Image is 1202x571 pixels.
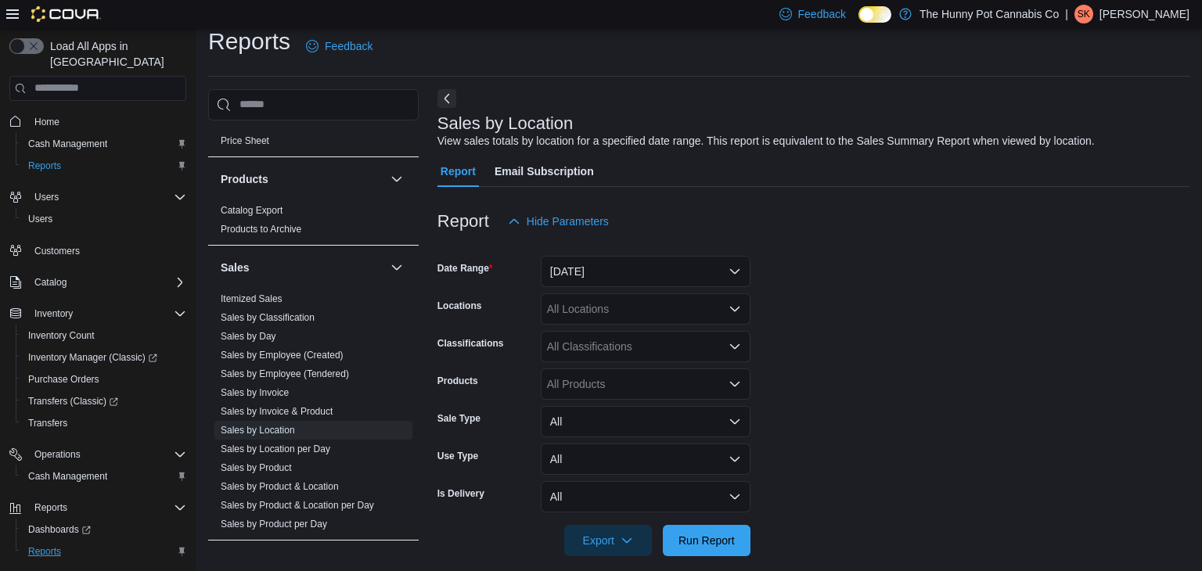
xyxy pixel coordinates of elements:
[437,262,493,275] label: Date Range
[221,405,333,418] span: Sales by Invoice & Product
[28,351,157,364] span: Inventory Manager (Classic)
[16,519,193,540] a: Dashboards
[437,89,456,108] button: Next
[22,370,106,389] a: Purchase Orders
[437,133,1095,149] div: View sales totals by location for a specified date range. This report is equivalent to the Sales ...
[221,386,289,399] span: Sales by Invoice
[28,242,86,260] a: Customers
[28,445,186,464] span: Operations
[221,500,374,511] a: Sales by Product & Location per Day
[22,135,113,153] a: Cash Management
[541,406,750,437] button: All
[22,467,186,486] span: Cash Management
[16,412,193,434] button: Transfers
[798,6,846,22] span: Feedback
[437,487,484,500] label: Is Delivery
[437,337,504,350] label: Classifications
[221,224,301,235] a: Products to Archive
[221,519,327,530] a: Sales by Product per Day
[34,307,73,320] span: Inventory
[221,204,283,217] span: Catalog Export
[541,444,750,475] button: All
[1074,5,1093,23] div: Saif Kazi
[3,497,193,519] button: Reports
[437,412,480,425] label: Sale Type
[221,331,276,342] a: Sales by Day
[3,186,193,208] button: Users
[221,260,384,275] button: Sales
[16,368,193,390] button: Purchase Orders
[221,461,292,474] span: Sales by Product
[221,293,283,305] span: Itemized Sales
[28,498,74,517] button: Reports
[28,498,186,517] span: Reports
[541,256,750,287] button: [DATE]
[221,312,315,323] a: Sales by Classification
[221,223,301,235] span: Products to Archive
[221,135,269,147] span: Price Sheet
[28,417,67,429] span: Transfers
[221,368,349,380] span: Sales by Employee (Tendered)
[221,406,333,417] a: Sales by Invoice & Product
[221,330,276,343] span: Sales by Day
[34,501,67,514] span: Reports
[28,273,73,292] button: Catalog
[221,293,283,304] a: Itemized Sales
[22,520,97,539] a: Dashboards
[221,481,339,492] a: Sales by Product & Location
[22,520,186,539] span: Dashboards
[22,392,124,411] a: Transfers (Classic)
[22,210,186,228] span: Users
[28,545,61,558] span: Reports
[437,450,478,462] label: Use Type
[678,533,735,548] span: Run Report
[221,424,295,436] span: Sales by Location
[221,311,315,324] span: Sales by Classification
[208,26,290,57] h1: Reports
[16,347,193,368] a: Inventory Manager (Classic)
[564,525,652,556] button: Export
[221,462,292,473] a: Sales by Product
[221,387,289,398] a: Sales by Invoice
[22,370,186,389] span: Purchase Orders
[221,260,250,275] h3: Sales
[221,171,268,187] h3: Products
[325,38,372,54] span: Feedback
[28,523,91,536] span: Dashboards
[3,303,193,325] button: Inventory
[28,304,186,323] span: Inventory
[221,499,374,512] span: Sales by Product & Location per Day
[28,188,186,206] span: Users
[28,395,118,408] span: Transfers (Classic)
[22,210,59,228] a: Users
[28,113,66,131] a: Home
[221,444,330,454] a: Sales by Location per Day
[3,239,193,262] button: Customers
[729,340,741,353] button: Open list of options
[208,201,419,245] div: Products
[34,276,67,289] span: Catalog
[28,304,79,323] button: Inventory
[31,6,101,22] img: Cova
[3,444,193,465] button: Operations
[28,241,186,260] span: Customers
[387,258,406,277] button: Sales
[729,378,741,390] button: Open list of options
[441,156,476,187] span: Report
[919,5,1059,23] p: The Hunny Pot Cannabis Co
[22,392,186,411] span: Transfers (Classic)
[16,208,193,230] button: Users
[16,133,193,155] button: Cash Management
[437,114,574,133] h3: Sales by Location
[22,326,101,345] a: Inventory Count
[300,31,379,62] a: Feedback
[28,188,65,206] button: Users
[28,329,95,342] span: Inventory Count
[502,206,615,237] button: Hide Parameters
[34,448,81,461] span: Operations
[22,467,113,486] a: Cash Management
[22,156,186,175] span: Reports
[28,160,61,172] span: Reports
[22,135,186,153] span: Cash Management
[16,540,193,562] button: Reports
